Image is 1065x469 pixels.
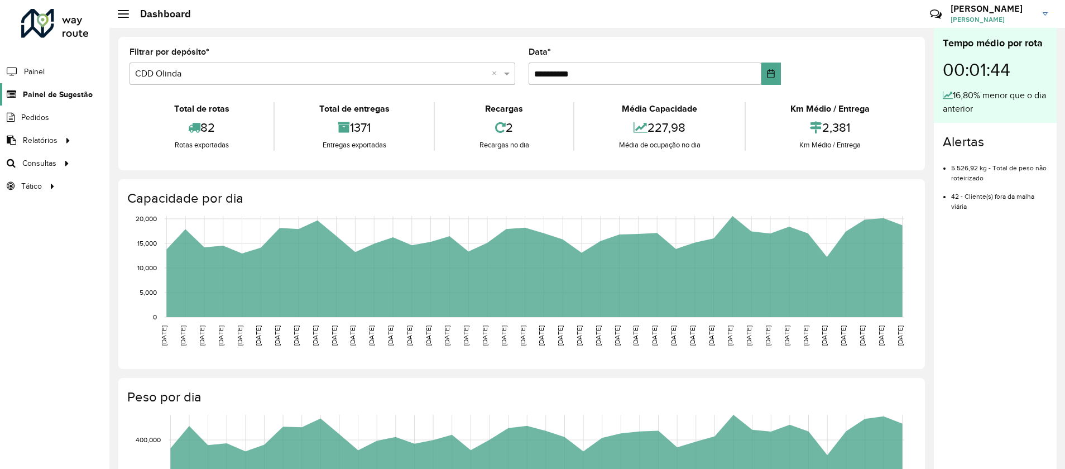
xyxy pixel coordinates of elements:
div: 82 [132,116,271,140]
text: 10,000 [137,264,157,271]
text: [DATE] [651,326,658,346]
div: Média Capacidade [577,102,742,116]
h4: Peso por dia [127,389,914,405]
text: [DATE] [217,326,224,346]
span: Painel de Sugestão [23,89,93,100]
text: [DATE] [274,326,281,346]
h3: [PERSON_NAME] [951,3,1034,14]
text: [DATE] [500,326,507,346]
text: [DATE] [160,326,167,346]
li: 5.526,92 kg - Total de peso não roteirizado [951,155,1048,183]
text: [DATE] [462,326,469,346]
div: Km Médio / Entrega [749,140,911,151]
div: Tempo médio por rota [943,36,1048,51]
div: Média de ocupação no dia [577,140,742,151]
text: [DATE] [896,326,904,346]
text: [DATE] [387,326,394,346]
text: [DATE] [575,326,583,346]
div: 2,381 [749,116,911,140]
text: [DATE] [443,326,450,346]
text: [DATE] [802,326,809,346]
text: [DATE] [538,326,545,346]
div: Recargas no dia [438,140,570,151]
div: Km Médio / Entrega [749,102,911,116]
div: Total de rotas [132,102,271,116]
div: 00:01:44 [943,51,1048,89]
h2: Dashboard [129,8,191,20]
div: Total de entregas [277,102,431,116]
text: [DATE] [613,326,621,346]
h4: Capacidade por dia [127,190,914,207]
span: Pedidos [21,112,49,123]
span: Consultas [22,157,56,169]
button: Choose Date [761,63,781,85]
h4: Alertas [943,134,1048,150]
text: [DATE] [783,326,790,346]
text: [DATE] [726,326,733,346]
text: 20,000 [136,215,157,222]
text: [DATE] [689,326,696,346]
text: [DATE] [877,326,885,346]
text: [DATE] [670,326,677,346]
text: [DATE] [330,326,338,346]
text: 400,000 [136,436,161,443]
text: [DATE] [179,326,186,346]
text: [DATE] [594,326,602,346]
text: [DATE] [764,326,771,346]
label: Data [529,45,551,59]
text: [DATE] [839,326,847,346]
div: 2 [438,116,570,140]
text: [DATE] [745,326,752,346]
div: 1371 [277,116,431,140]
text: 5,000 [140,289,157,296]
span: Clear all [492,67,501,80]
span: Relatórios [23,135,57,146]
div: Recargas [438,102,570,116]
span: Tático [21,180,42,192]
text: [DATE] [425,326,432,346]
text: [DATE] [368,326,375,346]
text: [DATE] [236,326,243,346]
span: [PERSON_NAME] [951,15,1034,25]
text: [DATE] [519,326,526,346]
label: Filtrar por depósito [129,45,209,59]
a: Contato Rápido [924,2,948,26]
text: [DATE] [708,326,715,346]
text: 0 [153,313,157,320]
text: [DATE] [311,326,319,346]
text: [DATE] [349,326,356,346]
text: [DATE] [557,326,564,346]
text: [DATE] [255,326,262,346]
li: 42 - Cliente(s) fora da malha viária [951,183,1048,212]
text: [DATE] [198,326,205,346]
text: [DATE] [858,326,866,346]
div: Entregas exportadas [277,140,431,151]
text: [DATE] [821,326,828,346]
div: 16,80% menor que o dia anterior [943,89,1048,116]
div: 227,98 [577,116,742,140]
text: 15,000 [137,240,157,247]
text: [DATE] [632,326,639,346]
div: Rotas exportadas [132,140,271,151]
text: [DATE] [406,326,413,346]
text: [DATE] [292,326,300,346]
text: [DATE] [481,326,488,346]
span: Painel [24,66,45,78]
